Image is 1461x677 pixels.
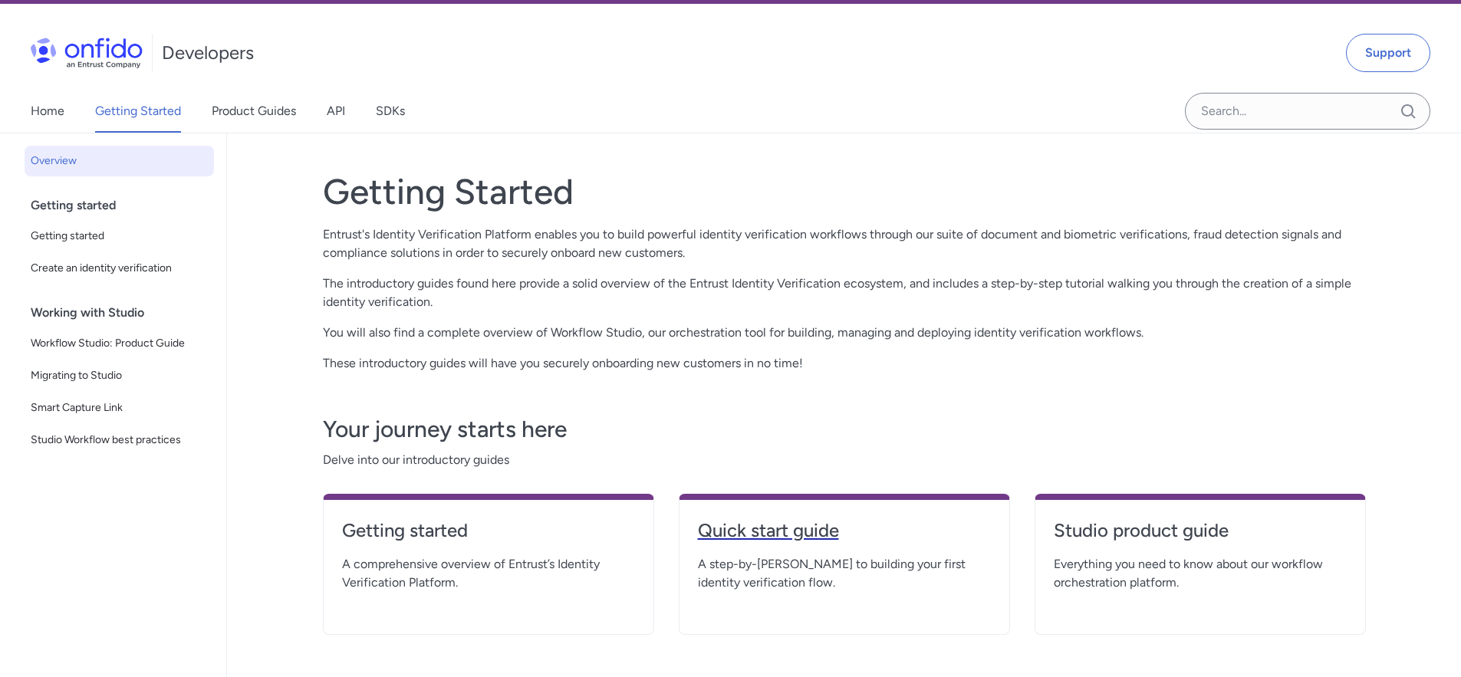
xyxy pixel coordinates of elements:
span: Smart Capture Link [31,399,208,417]
span: Migrating to Studio [31,366,208,385]
span: Create an identity verification [31,259,208,278]
a: Home [31,90,64,133]
a: Getting Started [95,90,181,133]
h1: Developers [162,41,254,65]
a: Quick start guide [698,518,991,555]
a: Studio Workflow best practices [25,425,214,455]
h1: Getting Started [323,170,1366,213]
h3: Your journey starts here [323,414,1366,445]
input: Onfido search input field [1185,93,1430,130]
a: Getting started [342,518,635,555]
a: API [327,90,345,133]
a: Smart Capture Link [25,393,214,423]
a: Workflow Studio: Product Guide [25,328,214,359]
a: Overview [25,146,214,176]
a: Getting started [25,221,214,251]
span: Studio Workflow best practices [31,431,208,449]
a: Support [1346,34,1430,72]
span: Getting started [31,227,208,245]
h4: Getting started [342,518,635,543]
a: Migrating to Studio [25,360,214,391]
p: These introductory guides will have you securely onboarding new customers in no time! [323,354,1366,373]
span: Delve into our introductory guides [323,451,1366,469]
h4: Studio product guide [1054,518,1347,543]
span: Everything you need to know about our workflow orchestration platform. [1054,555,1347,592]
div: Getting started [31,190,220,221]
a: Product Guides [212,90,296,133]
span: A step-by-[PERSON_NAME] to building your first identity verification flow. [698,555,991,592]
span: A comprehensive overview of Entrust’s Identity Verification Platform. [342,555,635,592]
p: You will also find a complete overview of Workflow Studio, our orchestration tool for building, m... [323,324,1366,342]
h4: Quick start guide [698,518,991,543]
a: SDKs [376,90,405,133]
span: Overview [31,152,208,170]
img: Onfido Logo [31,38,143,68]
a: Create an identity verification [25,253,214,284]
div: Working with Studio [31,297,220,328]
span: Workflow Studio: Product Guide [31,334,208,353]
a: Studio product guide [1054,518,1347,555]
p: Entrust's Identity Verification Platform enables you to build powerful identity verification work... [323,225,1366,262]
p: The introductory guides found here provide a solid overview of the Entrust Identity Verification ... [323,274,1366,311]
